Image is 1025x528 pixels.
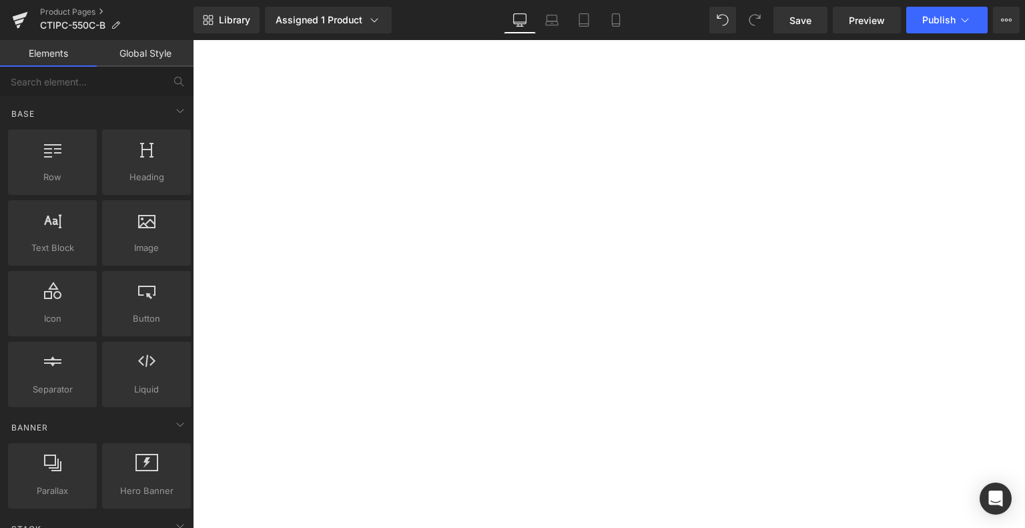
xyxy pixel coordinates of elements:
[536,7,568,33] a: Laptop
[194,7,260,33] a: New Library
[922,15,956,25] span: Publish
[106,312,187,326] span: Button
[906,7,988,33] button: Publish
[10,421,49,434] span: Banner
[12,312,93,326] span: Icon
[980,483,1012,515] div: Open Intercom Messenger
[789,13,811,27] span: Save
[741,7,768,33] button: Redo
[993,7,1020,33] button: More
[219,14,250,26] span: Library
[504,7,536,33] a: Desktop
[12,382,93,397] span: Separator
[40,7,194,17] a: Product Pages
[106,241,187,255] span: Image
[106,382,187,397] span: Liquid
[12,241,93,255] span: Text Block
[12,484,93,498] span: Parallax
[276,13,381,27] div: Assigned 1 Product
[97,40,194,67] a: Global Style
[106,170,187,184] span: Heading
[12,170,93,184] span: Row
[833,7,901,33] a: Preview
[10,107,36,120] span: Base
[106,484,187,498] span: Hero Banner
[709,7,736,33] button: Undo
[40,20,105,31] span: CTIPC-550C-B
[568,7,600,33] a: Tablet
[600,7,632,33] a: Mobile
[849,13,885,27] span: Preview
